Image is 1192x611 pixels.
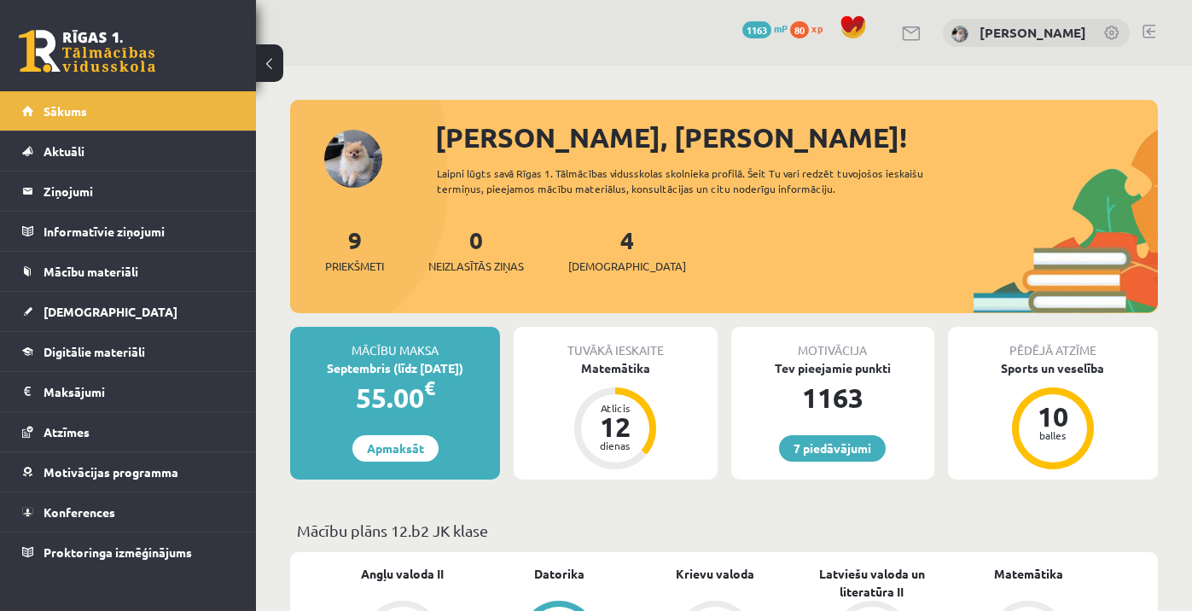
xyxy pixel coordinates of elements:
a: Latviešu valoda un literatūra II [794,565,950,601]
span: € [424,375,435,400]
a: Proktoringa izmēģinājums [22,532,235,572]
a: Rīgas 1. Tālmācības vidusskola [19,30,155,73]
span: Priekšmeti [325,258,384,275]
legend: Informatīvie ziņojumi [44,212,235,251]
a: Datorika [534,565,584,583]
a: 80 xp [790,21,831,35]
a: Angļu valoda II [361,565,444,583]
a: Sākums [22,91,235,131]
a: Apmaksāt [352,435,439,462]
div: dienas [590,440,641,451]
a: Aktuāli [22,131,235,171]
legend: Maksājumi [44,372,235,411]
a: Sports un veselība 10 balles [948,359,1158,472]
div: Sports un veselība [948,359,1158,377]
a: Mācību materiāli [22,252,235,291]
a: 1163 mP [742,21,788,35]
div: Matemātika [514,359,717,377]
div: Motivācija [731,327,934,359]
a: [DEMOGRAPHIC_DATA] [22,292,235,331]
a: Krievu valoda [676,565,754,583]
a: Matemātika Atlicis 12 dienas [514,359,717,472]
span: Konferences [44,504,115,520]
a: Informatīvie ziņojumi [22,212,235,251]
img: Emīlija Kajaka [951,26,968,43]
a: Ziņojumi [22,172,235,211]
span: Atzīmes [44,424,90,439]
div: Septembris (līdz [DATE]) [290,359,500,377]
span: Motivācijas programma [44,464,178,480]
div: Pēdējā atzīme [948,327,1158,359]
span: [DEMOGRAPHIC_DATA] [44,304,177,319]
div: Laipni lūgts savā Rīgas 1. Tālmācības vidusskolas skolnieka profilā. Šeit Tu vari redzēt tuvojošo... [437,166,957,196]
span: Sākums [44,103,87,119]
a: Maksājumi [22,372,235,411]
a: Motivācijas programma [22,452,235,492]
div: Atlicis [590,403,641,413]
div: 1163 [731,377,934,418]
span: mP [774,21,788,35]
span: xp [811,21,823,35]
span: Mācību materiāli [44,264,138,279]
div: Mācību maksa [290,327,500,359]
a: Digitālie materiāli [22,332,235,371]
span: Digitālie materiāli [44,344,145,359]
legend: Ziņojumi [44,172,235,211]
div: [PERSON_NAME], [PERSON_NAME]! [435,117,1158,158]
span: [DEMOGRAPHIC_DATA] [568,258,686,275]
span: 1163 [742,21,771,38]
a: [PERSON_NAME] [980,24,1086,41]
span: Aktuāli [44,143,84,159]
a: 4[DEMOGRAPHIC_DATA] [568,224,686,275]
a: Matemātika [994,565,1063,583]
div: Tev pieejamie punkti [731,359,934,377]
a: Atzīmes [22,412,235,451]
div: balles [1027,430,1079,440]
a: 9Priekšmeti [325,224,384,275]
p: Mācību plāns 12.b2 JK klase [297,519,1151,542]
a: 0Neizlasītās ziņas [428,224,524,275]
div: 12 [590,413,641,440]
a: Konferences [22,492,235,532]
div: 10 [1027,403,1079,430]
a: 7 piedāvājumi [779,435,886,462]
span: Neizlasītās ziņas [428,258,524,275]
div: Tuvākā ieskaite [514,327,717,359]
span: 80 [790,21,809,38]
span: Proktoringa izmēģinājums [44,544,192,560]
div: 55.00 [290,377,500,418]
